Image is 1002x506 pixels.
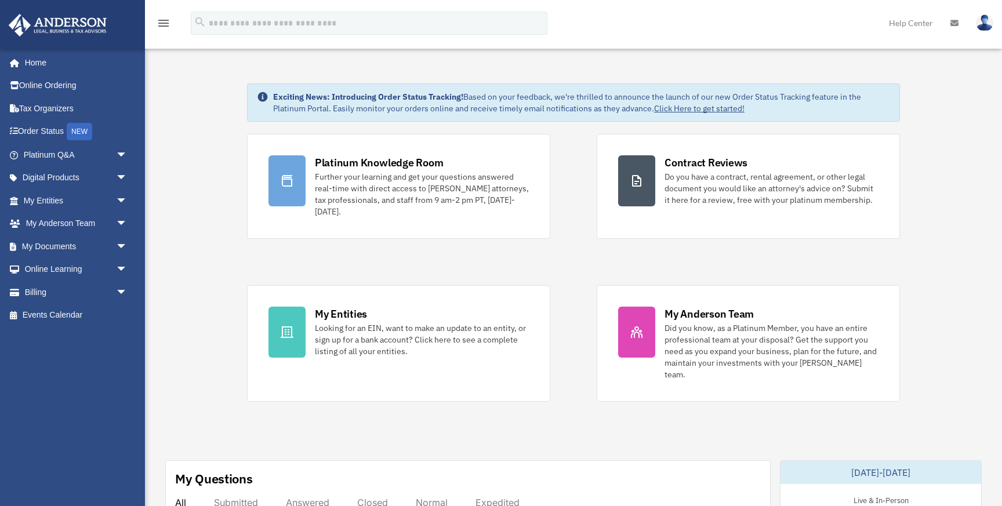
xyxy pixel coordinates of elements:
div: NEW [67,123,92,140]
div: My Entities [315,307,367,321]
a: My Documentsarrow_drop_down [8,235,145,258]
strong: Exciting News: Introducing Order Status Tracking! [273,92,463,102]
span: arrow_drop_down [116,143,139,167]
div: Based on your feedback, we're thrilled to announce the launch of our new Order Status Tracking fe... [273,91,890,114]
span: arrow_drop_down [116,235,139,259]
div: [DATE]-[DATE] [780,461,981,484]
span: arrow_drop_down [116,281,139,304]
a: Contract Reviews Do you have a contract, rental agreement, or other legal document you would like... [597,134,900,239]
a: Click Here to get started! [654,103,745,114]
div: Did you know, as a Platinum Member, you have an entire professional team at your disposal? Get th... [665,322,878,380]
div: Looking for an EIN, want to make an update to an entity, or sign up for a bank account? Click her... [315,322,529,357]
a: Billingarrow_drop_down [8,281,145,304]
a: My Entities Looking for an EIN, want to make an update to an entity, or sign up for a bank accoun... [247,285,550,402]
div: Platinum Knowledge Room [315,155,444,170]
a: Events Calendar [8,304,145,327]
a: Order StatusNEW [8,120,145,144]
a: Online Ordering [8,74,145,97]
a: Home [8,51,139,74]
div: Do you have a contract, rental agreement, or other legal document you would like an attorney's ad... [665,171,878,206]
div: My Questions [175,470,253,487]
a: Platinum Knowledge Room Further your learning and get your questions answered real-time with dire... [247,134,550,239]
div: Further your learning and get your questions answered real-time with direct access to [PERSON_NAM... [315,171,529,217]
a: My Entitiesarrow_drop_down [8,189,145,212]
i: search [194,16,206,28]
a: Platinum Q&Aarrow_drop_down [8,143,145,166]
a: menu [157,20,170,30]
img: User Pic [976,14,993,31]
a: Online Learningarrow_drop_down [8,258,145,281]
div: My Anderson Team [665,307,754,321]
span: arrow_drop_down [116,189,139,213]
a: Digital Productsarrow_drop_down [8,166,145,190]
div: Contract Reviews [665,155,747,170]
span: arrow_drop_down [116,258,139,282]
div: Live & In-Person [844,493,918,505]
a: My Anderson Team Did you know, as a Platinum Member, you have an entire professional team at your... [597,285,900,402]
span: arrow_drop_down [116,166,139,190]
i: menu [157,16,170,30]
a: Tax Organizers [8,97,145,120]
span: arrow_drop_down [116,212,139,236]
a: My Anderson Teamarrow_drop_down [8,212,145,235]
img: Anderson Advisors Platinum Portal [5,14,110,37]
